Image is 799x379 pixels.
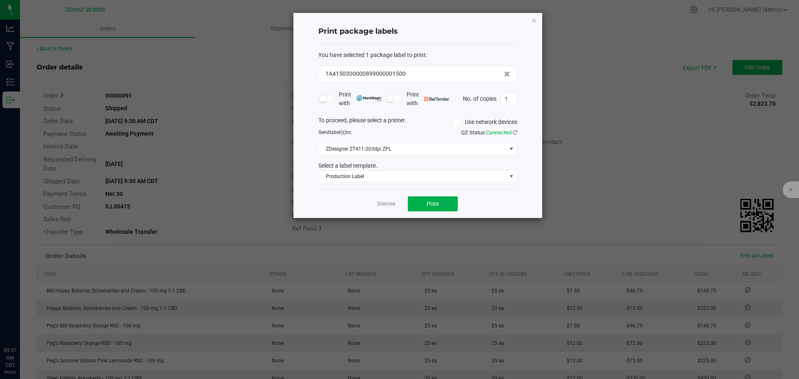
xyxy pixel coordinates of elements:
[312,161,524,170] div: Select a label template.
[318,51,517,59] div: :
[461,129,517,136] span: QZ Status:
[319,171,506,182] span: Production Label
[325,69,406,78] span: 1A4150300000899000001500
[408,196,458,211] button: Print
[377,201,395,208] a: Dismiss
[319,143,506,155] span: ZDesigner ZT411-203dpi ZPL
[318,26,517,37] h4: Print package labels
[339,90,382,108] span: Print with
[407,90,449,108] span: Print with
[318,129,352,135] span: Send to:
[8,312,33,337] iframe: Resource center
[330,129,346,135] span: label(s)
[486,129,511,136] span: Connected
[427,201,439,207] span: Print
[454,118,517,126] label: Use network devices
[318,52,426,58] span: You have selected 1 package label to print
[463,95,496,102] span: No. of copies
[312,116,524,129] div: To proceed, please select a printer.
[424,97,449,101] img: bartender.png
[356,95,382,101] img: mark_magic_cybra.png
